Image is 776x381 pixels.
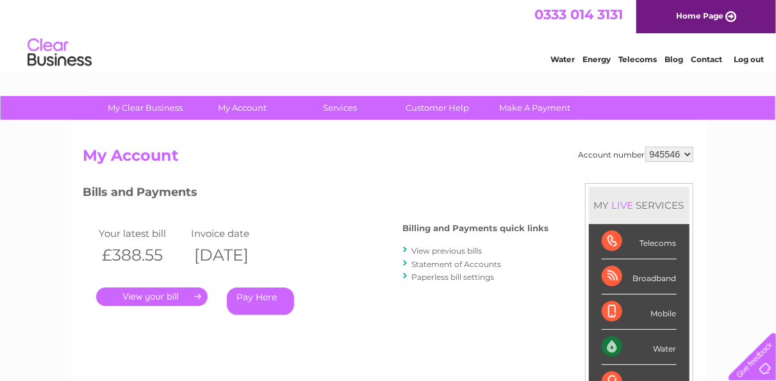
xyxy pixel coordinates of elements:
[96,242,188,268] th: £388.55
[582,54,611,64] a: Energy
[602,259,677,295] div: Broadband
[579,147,693,162] div: Account number
[602,330,677,365] div: Water
[534,6,623,22] a: 0333 014 3131
[412,259,502,269] a: Statement of Accounts
[96,288,208,306] a: .
[602,295,677,330] div: Mobile
[609,199,636,211] div: LIVE
[190,96,295,120] a: My Account
[188,242,280,268] th: [DATE]
[86,7,691,62] div: Clear Business is a trading name of Verastar Limited (registered in [GEOGRAPHIC_DATA] No. 3667643...
[550,54,575,64] a: Water
[27,33,92,72] img: logo.png
[96,225,188,242] td: Your latest bill
[734,54,764,64] a: Log out
[384,96,490,120] a: Customer Help
[618,54,657,64] a: Telecoms
[83,147,693,171] h2: My Account
[188,225,280,242] td: Invoice date
[691,54,722,64] a: Contact
[665,54,683,64] a: Blog
[92,96,198,120] a: My Clear Business
[602,224,677,259] div: Telecoms
[412,246,483,255] a: View previous bills
[287,96,393,120] a: Services
[589,187,689,223] div: MY SERVICES
[482,96,588,120] a: Make A Payment
[403,223,549,233] h4: Billing and Payments quick links
[227,288,294,315] a: Pay Here
[412,272,495,282] a: Paperless bill settings
[83,183,549,206] h3: Bills and Payments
